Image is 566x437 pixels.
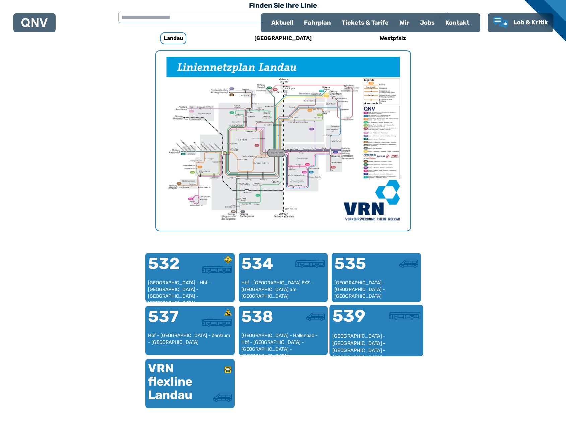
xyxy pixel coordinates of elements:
[415,14,440,32] a: Jobs
[160,32,186,44] h6: Landau
[389,312,420,320] img: Stadtbus
[148,309,190,333] div: 537
[332,333,420,353] div: [GEOGRAPHIC_DATA] - [GEOGRAPHIC_DATA] - [GEOGRAPHIC_DATA] - [GEOGRAPHIC_DATA] - [GEOGRAPHIC_DATA]...
[332,308,376,333] div: 539
[299,14,336,32] a: Fahrplan
[349,30,438,46] a: Westpfalz
[241,256,283,280] div: 534
[241,332,325,352] div: [GEOGRAPHIC_DATA] - Hallenbad - Hbf - [GEOGRAPHIC_DATA] - [GEOGRAPHIC_DATA] - [GEOGRAPHIC_DATA]
[213,394,232,402] img: Kleinbus
[156,51,410,231] img: Netzpläne Landau Seite 1 von 1
[21,16,48,29] a: QNV Logo
[493,17,548,29] a: Lob & Kritik
[239,30,328,46] a: [GEOGRAPHIC_DATA]
[306,313,325,321] img: Kleinbus
[252,33,314,44] h6: [GEOGRAPHIC_DATA]
[202,266,232,274] img: Stadtbus
[266,14,299,32] a: Aktuell
[241,309,283,333] div: 538
[295,260,325,268] img: Stadtbus
[21,18,48,27] img: QNV Logo
[156,51,410,231] li: 1 von 1
[148,362,190,402] div: VRN flexline Landau
[148,279,232,299] div: [GEOGRAPHIC_DATA] - Hbf - [GEOGRAPHIC_DATA] - [GEOGRAPHIC_DATA] - [GEOGRAPHIC_DATA] - [GEOGRAPHIC...
[513,19,548,26] span: Lob & Kritik
[148,256,190,280] div: 532
[399,260,418,268] img: Kleinbus
[148,332,232,352] div: Hbf - [GEOGRAPHIC_DATA] - Zentrum - [GEOGRAPHIC_DATA]
[394,14,415,32] a: Wir
[336,14,394,32] a: Tickets & Tarife
[440,14,475,32] a: Kontakt
[156,51,410,231] div: My Favorite Images
[202,319,232,327] img: Stadtbus
[334,279,418,299] div: [GEOGRAPHIC_DATA] - [GEOGRAPHIC_DATA] - [GEOGRAPHIC_DATA]
[334,256,376,280] div: 535
[129,30,218,46] a: Landau
[241,279,325,299] div: Hbf - [GEOGRAPHIC_DATA] EKZ - [GEOGRAPHIC_DATA] am [GEOGRAPHIC_DATA]
[377,33,409,44] h6: Westpfalz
